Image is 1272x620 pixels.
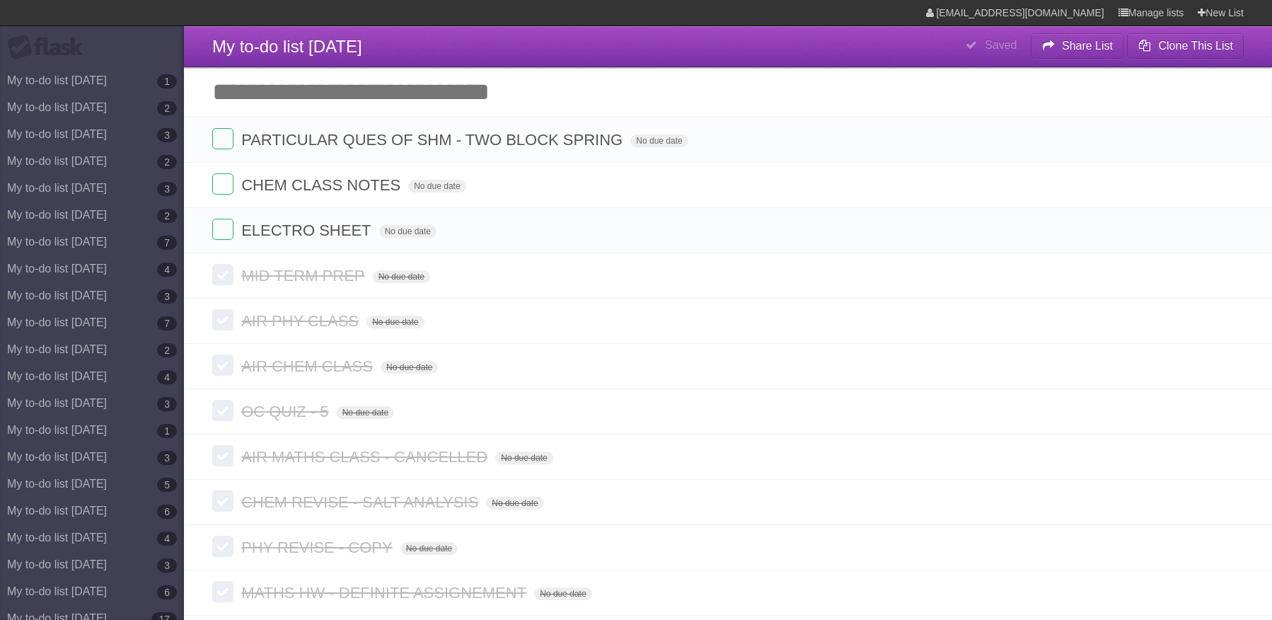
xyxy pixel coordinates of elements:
b: 1 [157,424,177,438]
b: 4 [157,263,177,277]
span: PARTICULAR QUES OF SHM - TWO BLOCK SPRING [241,131,626,149]
b: Saved [985,39,1017,51]
label: Done [212,219,233,240]
div: Flask [7,35,92,60]
b: 2 [157,101,177,115]
label: Done [212,490,233,512]
span: No due date [495,452,553,464]
span: AIR PHY CLASS [241,312,362,330]
label: Done [212,264,233,285]
span: ELECTRO SHEET [241,222,374,239]
span: No due date [379,225,436,238]
b: 4 [157,370,177,384]
b: 3 [157,289,177,304]
label: Done [212,536,233,557]
span: No due date [373,270,430,283]
b: Clone This List [1158,40,1233,52]
label: Done [212,128,233,149]
label: Done [212,445,233,466]
label: Done [212,581,233,602]
b: 3 [157,397,177,411]
button: Share List [1031,33,1124,59]
span: No due date [408,180,466,193]
span: My to-do list [DATE] [212,37,362,56]
b: 5 [157,478,177,492]
b: 3 [157,128,177,142]
b: 7 [157,316,177,331]
button: Clone This List [1127,33,1244,59]
span: No due date [366,316,424,328]
span: No due date [381,361,438,374]
span: No due date [486,497,543,510]
span: CHEM CLASS NOTES [241,176,404,194]
label: Done [212,173,233,195]
b: Share List [1062,40,1113,52]
label: Done [212,309,233,331]
span: No due date [400,542,458,555]
b: 6 [157,585,177,599]
b: 3 [157,558,177,573]
b: 3 [157,182,177,196]
b: 4 [157,532,177,546]
label: Done [212,355,233,376]
b: 3 [157,451,177,465]
b: 6 [157,505,177,519]
span: CHEM REVISE - SALT ANALYSIS [241,493,482,511]
span: No due date [534,587,591,600]
b: 2 [157,155,177,169]
span: MID TERM PREP [241,267,368,285]
span: PHY REVISE - COPY [241,539,396,556]
b: 7 [157,236,177,250]
label: Done [212,400,233,421]
b: 2 [157,209,177,223]
span: AIR MATHS CLASS - CANCELLED [241,448,491,466]
span: No due date [337,406,394,419]
span: AIR CHEM CLASS [241,357,376,375]
span: MATHS HW - DEFINITE ASSIGNEMENT [241,584,530,602]
b: 2 [157,343,177,357]
span: OC QUIZ - 5 [241,403,332,420]
span: No due date [630,134,688,147]
b: 1 [157,74,177,88]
